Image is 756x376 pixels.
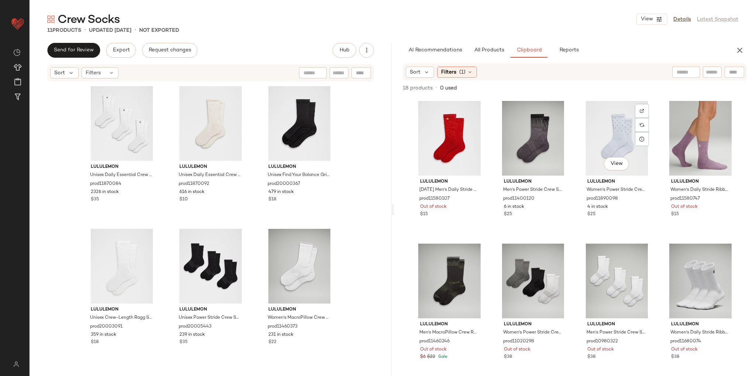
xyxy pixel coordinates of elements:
[420,354,426,360] span: $6
[504,179,563,185] span: lululemon
[179,164,242,170] span: lululemon
[262,86,337,161] img: LU9CJBS_0001_1
[419,196,450,202] span: prod11580107
[90,324,123,330] span: prod20003091
[91,164,153,170] span: lululemon
[636,14,667,25] button: View
[587,179,646,185] span: lululemon
[581,244,652,318] img: LM9AODS_0002_1
[670,329,729,336] span: Women's Daily Stride Ribbed Comfort Crew Socks 3 Pack
[420,211,428,218] span: $15
[91,189,119,196] span: 2326 in stock
[268,332,293,338] span: 231 in stock
[420,204,447,210] span: Out of stock
[85,229,159,304] img: LU9CTUS_0002_1
[640,16,653,22] span: View
[410,68,420,76] span: Sort
[640,123,644,127] img: svg%3e
[268,196,276,203] span: $18
[47,28,52,33] span: 11
[142,43,197,58] button: Request changes
[559,47,578,53] span: Reports
[84,26,86,35] span: •
[139,27,179,34] p: Not Exported
[179,189,205,196] span: 616 in stock
[86,69,101,77] span: Filters
[420,179,479,185] span: lululemon
[498,244,568,318] img: LW9EIJS_035500_1
[504,321,563,328] span: lululemon
[671,321,730,328] span: lululemon
[587,211,595,218] span: $25
[459,68,465,76] span: (1)
[587,196,618,202] span: prod11890098
[503,196,535,202] span: prod11400120
[673,16,691,23] a: Details
[414,101,485,176] img: LM9AWWS_068615_1
[587,204,608,210] span: 4 in stock
[90,181,121,187] span: prod11870084
[179,172,241,179] span: Unisex Daily Essential Crew Socks
[179,315,241,321] span: Unisex Power Stride Crew Socks 3 Pack
[112,47,130,53] span: Export
[503,329,562,336] span: Women's Power Stride Crew Socks 3 Pack
[671,354,679,360] span: $38
[503,338,534,345] span: prod11020298
[587,329,645,336] span: Men's Power Stride Crew Socks 3 Pack
[333,43,356,58] button: Hub
[670,187,729,193] span: Women's Daily Stride Ribbed Comfort Crew Socks
[134,26,136,35] span: •
[268,324,298,330] span: prod11460373
[9,361,23,367] img: svg%3e
[179,196,188,203] span: $10
[10,16,25,31] img: heart_red.DM2ytmEG.svg
[516,47,542,53] span: Clipboard
[47,43,100,58] button: Send for Review
[179,324,212,330] span: prod20005443
[640,109,644,113] img: svg%3e
[440,84,457,92] span: 0 used
[665,244,736,318] img: LW9FHFS_0002_1
[665,101,736,176] img: LW9FHES_064349_1
[436,85,437,91] span: •
[604,157,629,170] button: View
[587,346,614,353] span: Out of stock
[504,354,512,360] span: $38
[610,161,623,167] span: View
[179,339,188,346] span: $35
[474,47,504,53] span: All Products
[90,315,152,321] span: Unisex Crew-Length Ragg Socks
[179,306,242,313] span: lululemon
[671,346,698,353] span: Out of stock
[54,47,94,53] span: Send for Review
[587,338,618,345] span: prod10980322
[419,338,450,345] span: prod11460246
[587,187,645,193] span: Women's Power Stride Crew Socks Dot Reflective
[441,68,456,76] span: Filters
[403,84,433,92] span: 18 products
[173,229,248,304] img: LU9CPLS_0001_1
[90,172,152,179] span: Unisex Daily Essential Crew Socks 3 Pack
[173,86,248,161] img: LU9CDTS_033454_1
[106,43,136,58] button: Export
[58,13,120,27] span: Crew Socks
[268,315,330,321] span: Women's MacroPillow Crew Running Socks Medium Cushioning
[504,211,512,218] span: $25
[148,47,191,53] span: Request changes
[504,346,530,353] span: Out of stock
[268,164,331,170] span: lululemon
[13,49,21,56] img: svg%3e
[268,181,300,187] span: prod20000367
[408,47,462,53] span: AI Recommendations
[498,101,568,176] img: LM9AX5S_065124_1
[54,69,65,77] span: Sort
[268,339,276,346] span: $22
[47,27,81,34] div: Products
[420,321,479,328] span: lululemon
[504,204,524,210] span: 6 in stock
[268,189,294,196] span: 479 in stock
[179,181,209,187] span: prod11870092
[581,101,652,176] img: LW9FNVS_068839_1
[47,16,55,23] img: svg%3e
[91,306,153,313] span: lululemon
